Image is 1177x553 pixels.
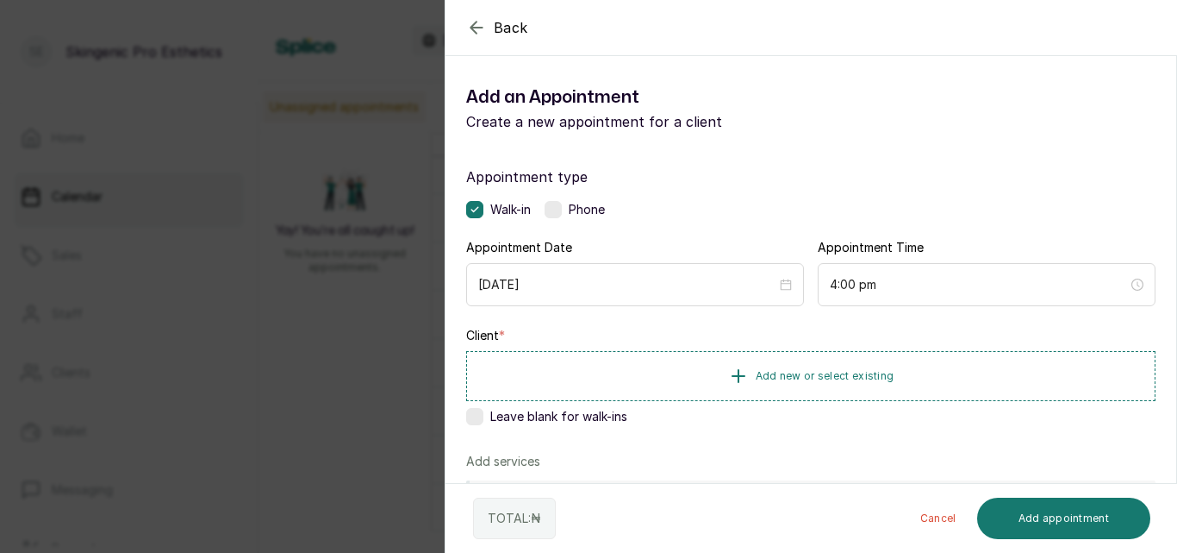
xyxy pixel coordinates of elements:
span: Add new or select existing [756,369,894,383]
label: Appointment Date [466,239,572,256]
h1: Add an Appointment [466,84,811,111]
span: Leave blank for walk-ins [490,408,627,425]
label: Appointment type [466,167,1155,187]
button: Back [466,17,528,38]
span: Walk-in [490,201,531,218]
p: TOTAL: ₦ [488,510,541,527]
span: Phone [569,201,605,218]
button: Add appointment [977,498,1151,539]
button: Cancel [906,498,970,539]
input: Select date [478,275,776,294]
button: Add new or select existing [466,351,1155,401]
span: Back [494,17,528,38]
input: Select time [830,275,1128,294]
label: Client [466,327,505,344]
label: Appointment Time [818,239,924,256]
p: Create a new appointment for a client [466,111,811,132]
p: Add services [466,453,540,470]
